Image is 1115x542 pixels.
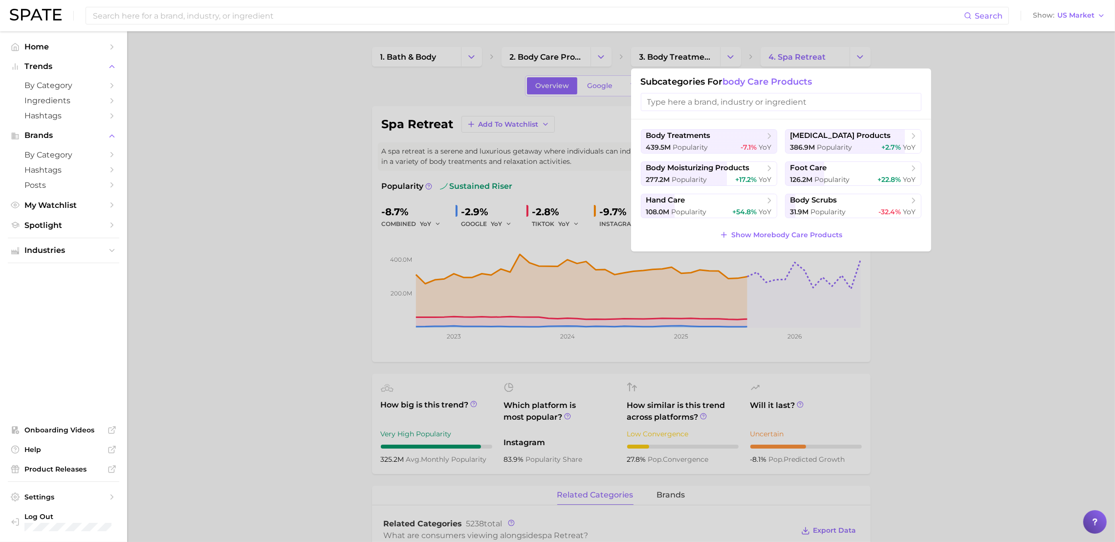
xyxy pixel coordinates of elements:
button: body moisturizing products277.2m Popularity+17.2% YoY [641,161,777,186]
span: [MEDICAL_DATA] products [790,131,891,140]
button: Industries [8,243,119,258]
button: foot care126.2m Popularity+22.8% YoY [785,161,921,186]
span: Brands [24,131,103,140]
span: Popularity [672,175,707,184]
span: -7.1% [741,143,757,152]
input: Search here for a brand, industry, or ingredient [92,7,964,24]
span: Show More body care products [731,231,842,239]
span: +2.7% [882,143,901,152]
span: Product Releases [24,465,103,474]
button: Show Morebody care products [717,228,845,242]
input: Type here a brand, industry or ingredient [641,93,921,111]
a: Settings [8,490,119,504]
span: body treatments [646,131,711,140]
span: YoY [759,143,772,152]
span: 277.2m [646,175,670,184]
span: 31.9m [790,207,809,216]
span: 108.0m [646,207,670,216]
span: 126.2m [790,175,813,184]
button: hand care108.0m Popularity+54.8% YoY [641,194,777,218]
span: Industries [24,246,103,255]
span: Settings [24,493,103,501]
span: +54.8% [733,207,757,216]
a: by Category [8,78,119,93]
a: Ingredients [8,93,119,108]
span: Trends [24,62,103,71]
span: Log Out [24,512,118,521]
span: 386.9m [790,143,815,152]
span: YoY [759,207,772,216]
button: Trends [8,59,119,74]
button: body scrubs31.9m Popularity-32.4% YoY [785,194,921,218]
a: Posts [8,178,119,193]
h1: Subcategories for [641,76,921,87]
span: Show [1033,13,1054,18]
a: by Category [8,147,119,162]
img: SPATE [10,9,62,21]
span: foot care [790,163,827,173]
span: Popularity [673,143,708,152]
button: [MEDICAL_DATA] products386.9m Popularity+2.7% YoY [785,129,921,154]
span: 439.5m [646,143,671,152]
span: Search [975,11,1003,21]
span: YoY [903,143,916,152]
a: Help [8,442,119,457]
span: Ingredients [24,96,103,105]
span: -32.4% [879,207,901,216]
a: Home [8,39,119,54]
a: Hashtags [8,162,119,178]
span: Popularity [815,175,850,184]
span: Hashtags [24,111,103,120]
a: Spotlight [8,218,119,233]
span: Posts [24,181,103,190]
a: My Watchlist [8,198,119,213]
span: US Market [1057,13,1094,18]
span: YoY [903,175,916,184]
span: Onboarding Videos [24,426,103,434]
span: Spotlight [24,221,103,230]
span: +22.8% [878,175,901,184]
span: by Category [24,150,103,159]
button: Brands [8,128,119,143]
a: Product Releases [8,462,119,476]
span: Hashtags [24,165,103,175]
button: ShowUS Market [1030,9,1108,22]
span: YoY [759,175,772,184]
button: body treatments439.5m Popularity-7.1% YoY [641,129,777,154]
a: Log out. Currently logged in with e-mail lynne.stewart@mpgllc.com. [8,509,119,534]
span: Popularity [817,143,853,152]
span: by Category [24,81,103,90]
span: Home [24,42,103,51]
span: Help [24,445,103,454]
span: Popularity [811,207,846,216]
span: body scrubs [790,196,837,205]
span: body care products [723,76,812,87]
a: Onboarding Videos [8,423,119,437]
span: hand care [646,196,685,205]
span: +17.2% [736,175,757,184]
span: My Watchlist [24,201,103,210]
a: Hashtags [8,108,119,123]
span: YoY [903,207,916,216]
span: Popularity [672,207,707,216]
span: body moisturizing products [646,163,750,173]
